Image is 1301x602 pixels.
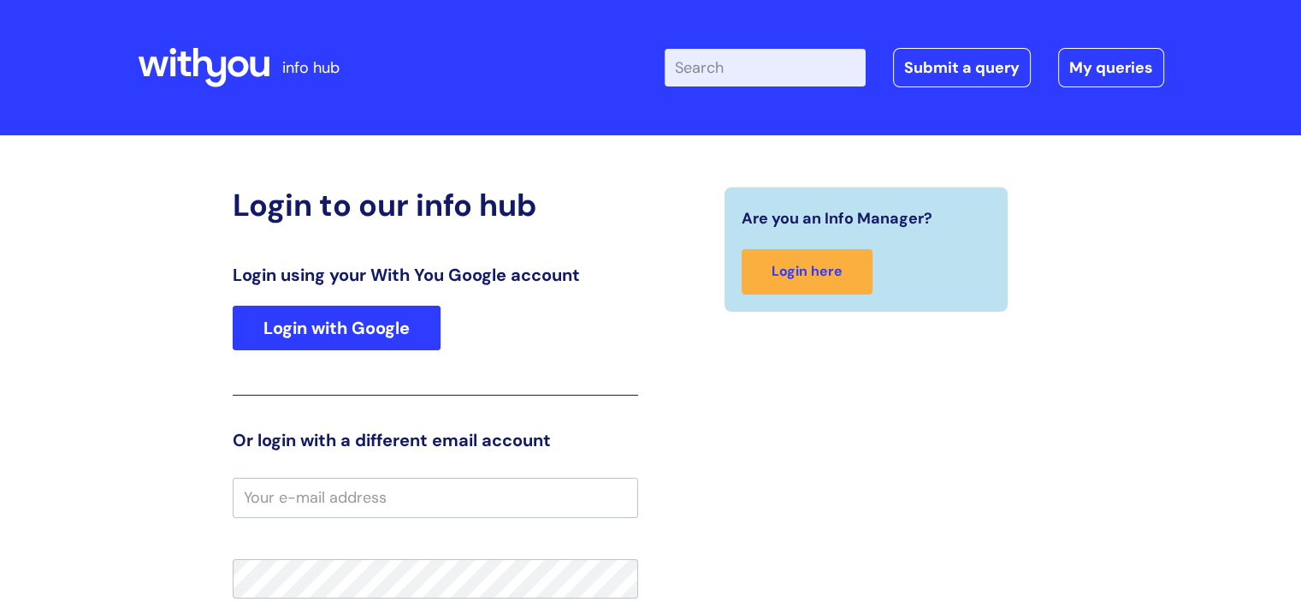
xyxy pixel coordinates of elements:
[742,205,932,232] span: Are you an Info Manager?
[233,187,638,224] h2: Login to our info hub
[233,478,638,517] input: Your e-mail address
[665,49,866,86] input: Search
[233,430,638,450] h3: Or login with a different email account
[742,249,872,295] a: Login here
[233,306,441,350] a: Login with Google
[1058,48,1164,87] a: My queries
[282,54,340,81] p: info hub
[233,265,638,285] h3: Login using your With You Google account
[893,48,1031,87] a: Submit a query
